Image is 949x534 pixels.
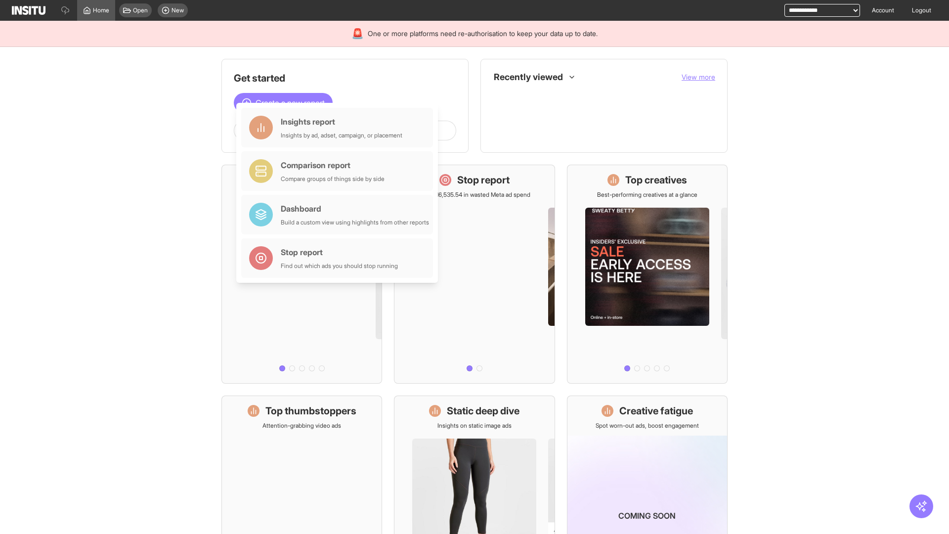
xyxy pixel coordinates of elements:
[281,116,402,128] div: Insights report
[457,173,510,187] h1: Stop report
[437,422,512,430] p: Insights on static image ads
[597,191,697,199] p: Best-performing creatives at a glance
[234,93,333,113] button: Create a new report
[234,71,456,85] h1: Get started
[419,191,530,199] p: Save £16,535.54 in wasted Meta ad spend
[682,73,715,81] span: View more
[281,203,429,215] div: Dashboard
[281,175,385,183] div: Compare groups of things side by side
[567,165,728,384] a: Top creativesBest-performing creatives at a glance
[221,165,382,384] a: What's live nowSee all active ads instantly
[368,29,598,39] span: One or more platforms need re-authorisation to keep your data up to date.
[93,6,109,14] span: Home
[281,132,402,139] div: Insights by ad, adset, campaign, or placement
[394,165,555,384] a: Stop reportSave £16,535.54 in wasted Meta ad spend
[172,6,184,14] span: New
[625,173,687,187] h1: Top creatives
[256,97,325,109] span: Create a new report
[281,262,398,270] div: Find out which ads you should stop running
[447,404,519,418] h1: Static deep dive
[265,404,356,418] h1: Top thumbstoppers
[12,6,45,15] img: Logo
[682,72,715,82] button: View more
[281,246,398,258] div: Stop report
[281,159,385,171] div: Comparison report
[351,27,364,41] div: 🚨
[262,422,341,430] p: Attention-grabbing video ads
[133,6,148,14] span: Open
[281,219,429,226] div: Build a custom view using highlights from other reports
